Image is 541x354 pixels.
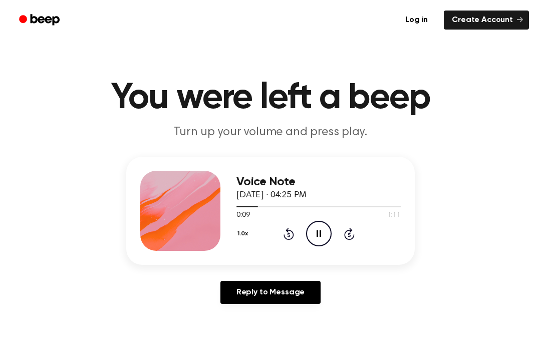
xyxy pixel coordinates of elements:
a: Create Account [444,11,529,30]
a: Log in [395,9,438,32]
span: 0:09 [236,210,249,221]
a: Reply to Message [220,281,321,304]
h1: You were left a beep [14,80,527,116]
span: [DATE] · 04:25 PM [236,191,307,200]
span: 1:11 [388,210,401,221]
a: Beep [12,11,69,30]
button: 1.0x [236,225,251,242]
h3: Voice Note [236,175,401,189]
p: Turn up your volume and press play. [78,124,463,141]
